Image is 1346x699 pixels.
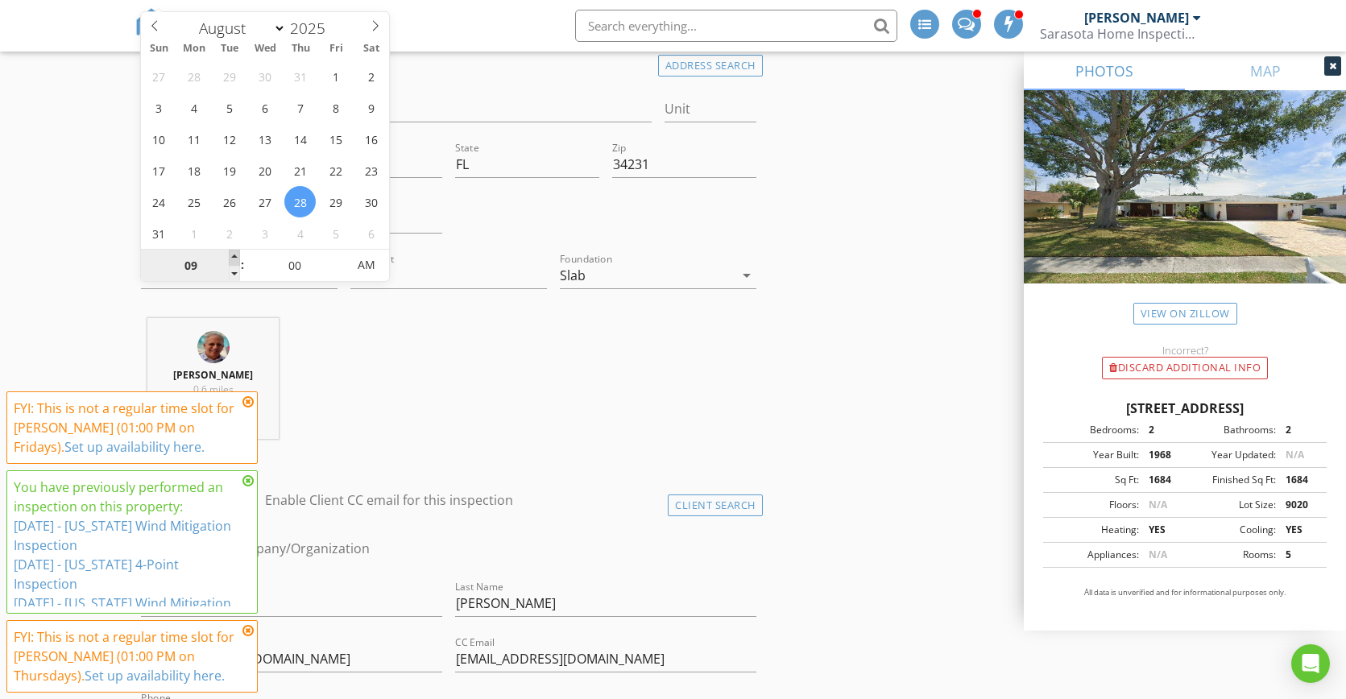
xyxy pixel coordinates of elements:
[354,43,389,54] span: Sat
[249,123,280,155] span: August 13, 2025
[1276,423,1322,437] div: 2
[284,186,316,217] span: August 28, 2025
[1276,548,1322,562] div: 5
[320,155,351,186] span: August 22, 2025
[1102,357,1268,379] div: Discard Additional info
[1139,448,1185,462] div: 1968
[143,217,175,249] span: August 31, 2025
[1139,423,1185,437] div: 2
[575,10,897,42] input: Search everything...
[1048,448,1139,462] div: Year Built:
[283,43,318,54] span: Thu
[1024,52,1185,90] a: PHOTOS
[320,186,351,217] span: August 29, 2025
[560,268,586,283] div: Slab
[355,217,387,249] span: September 6, 2025
[179,217,210,249] span: September 1, 2025
[181,8,313,42] span: SPECTORA
[284,155,316,186] span: August 21, 2025
[1185,548,1276,562] div: Rooms:
[1185,423,1276,437] div: Bathrooms:
[143,186,175,217] span: August 24, 2025
[176,43,212,54] span: Mon
[143,92,175,123] span: August 3, 2025
[1286,448,1304,461] span: N/A
[265,492,513,508] label: Enable Client CC email for this inspection
[214,217,246,249] span: September 2, 2025
[345,249,389,281] span: Click to toggle
[1185,473,1276,487] div: Finished Sq Ft:
[247,43,283,54] span: Wed
[1291,644,1330,683] div: Open Intercom Messenger
[179,123,210,155] span: August 11, 2025
[1043,399,1327,418] div: [STREET_ADDRESS]
[320,60,351,92] span: August 1, 2025
[214,186,246,217] span: August 26, 2025
[179,92,210,123] span: August 4, 2025
[249,60,280,92] span: July 30, 2025
[355,60,387,92] span: August 2, 2025
[135,8,170,43] img: The Best Home Inspection Software - Spectora
[249,155,280,186] span: August 20, 2025
[14,399,238,457] div: FYI: This is not a regular time slot for [PERSON_NAME] (01:00 PM on Fridays).
[64,438,205,456] a: Set up availability here.
[14,627,238,685] div: FYI: This is not a regular time slot for [PERSON_NAME] (01:00 PM on Thursdays).
[14,517,231,554] a: [DATE] - [US_STATE] Wind Mitigation Inspection
[1133,303,1237,325] a: View on Zillow
[240,249,245,281] span: :
[737,266,756,285] i: arrow_drop_down
[320,123,351,155] span: August 15, 2025
[1276,498,1322,512] div: 9020
[355,186,387,217] span: August 30, 2025
[1024,90,1346,322] img: streetview
[1024,344,1346,357] div: Incorrect?
[173,368,253,382] strong: [PERSON_NAME]
[249,186,280,217] span: August 27, 2025
[249,92,280,123] span: August 6, 2025
[1048,498,1139,512] div: Floors:
[355,123,387,155] span: August 16, 2025
[135,22,313,56] a: SPECTORA
[197,331,230,363] img: dane_headshot2.jpg
[1084,10,1189,26] div: [PERSON_NAME]
[1139,523,1185,537] div: YES
[1185,448,1276,462] div: Year Updated:
[214,155,246,186] span: August 19, 2025
[1139,473,1185,487] div: 1684
[284,217,316,249] span: September 4, 2025
[141,43,176,54] span: Sun
[1185,523,1276,537] div: Cooling:
[214,92,246,123] span: August 5, 2025
[668,494,763,516] div: Client Search
[318,43,354,54] span: Fri
[85,667,225,685] a: Set up availability here.
[355,92,387,123] span: August 9, 2025
[179,60,210,92] span: July 28, 2025
[1276,473,1322,487] div: 1684
[14,594,231,631] a: [DATE] - [US_STATE] Wind Mitigation Inspection
[658,55,763,77] div: Address Search
[284,92,316,123] span: August 7, 2025
[14,478,238,632] div: You have previously performed an inspection on this property:
[143,60,175,92] span: July 27, 2025
[1043,587,1327,598] p: All data is unverified and for informational purposes only.
[1048,523,1139,537] div: Heating:
[1149,498,1167,511] span: N/A
[214,60,246,92] span: July 29, 2025
[284,123,316,155] span: August 14, 2025
[143,155,175,186] span: August 17, 2025
[193,383,234,396] span: 0.6 miles
[249,217,280,249] span: September 3, 2025
[320,217,351,249] span: September 5, 2025
[355,155,387,186] span: August 23, 2025
[179,155,210,186] span: August 18, 2025
[1040,26,1201,42] div: Sarasota Home Inspections
[212,43,247,54] span: Tue
[286,18,339,39] input: Year
[14,556,179,593] a: [DATE] - [US_STATE] 4-Point Inspection
[1048,548,1139,562] div: Appliances:
[1185,498,1276,512] div: Lot Size:
[214,123,246,155] span: August 12, 2025
[141,51,756,72] h4: Location
[1149,548,1167,561] span: N/A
